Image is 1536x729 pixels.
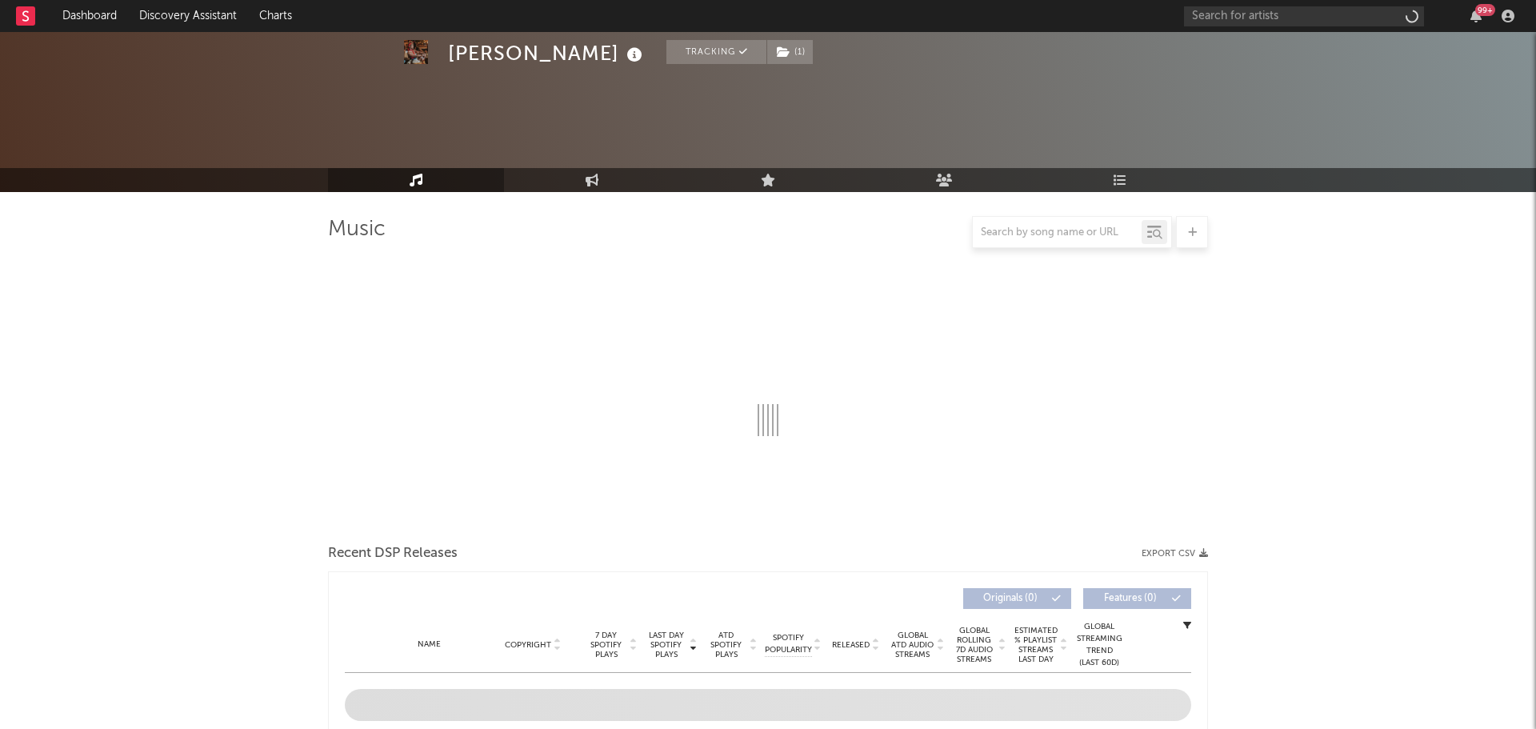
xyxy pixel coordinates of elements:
span: ( 1 ) [766,40,814,64]
span: 7 Day Spotify Plays [585,631,627,659]
span: Features ( 0 ) [1094,594,1167,603]
div: Name [377,639,482,651]
span: Copyright [505,640,551,650]
button: Tracking [666,40,766,64]
input: Search for artists [1184,6,1424,26]
span: Estimated % Playlist Streams Last Day [1014,626,1058,664]
div: [PERSON_NAME] [448,40,646,66]
div: Global Streaming Trend (Last 60D) [1075,621,1123,669]
span: Global Rolling 7D Audio Streams [952,626,996,664]
div: 99 + [1475,4,1495,16]
span: Originals ( 0 ) [974,594,1047,603]
span: Last Day Spotify Plays [645,631,687,659]
span: ATD Spotify Plays [705,631,747,659]
input: Search by song name or URL [973,226,1142,239]
button: (1) [767,40,813,64]
button: Export CSV [1142,549,1208,559]
button: Features(0) [1083,588,1191,609]
span: Spotify Popularity [765,632,812,656]
span: Released [832,640,870,650]
span: Recent DSP Releases [328,544,458,563]
button: 99+ [1470,10,1482,22]
button: Originals(0) [963,588,1071,609]
span: Global ATD Audio Streams [890,631,934,659]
